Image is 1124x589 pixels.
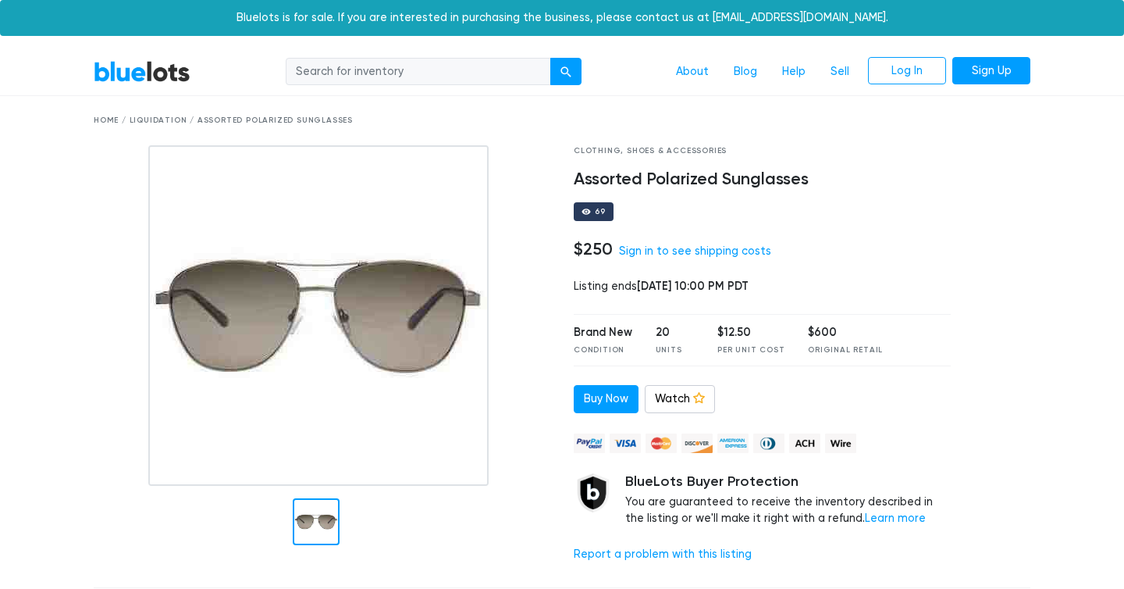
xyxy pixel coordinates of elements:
[952,57,1030,85] a: Sign Up
[717,324,784,341] div: $12.50
[610,434,641,453] img: visa-79caf175f036a155110d1892330093d4c38f53c55c9ec9e2c3a54a56571784bb.png
[574,324,632,341] div: Brand New
[753,434,784,453] img: diners_club-c48f30131b33b1bb0e5d0e2dbd43a8bea4cb12cb2961413e2f4250e06c020426.png
[825,434,856,453] img: wire-908396882fe19aaaffefbd8e17b12f2f29708bd78693273c0e28e3a24408487f.png
[818,57,862,87] a: Sell
[574,239,613,259] h4: $250
[574,278,951,295] div: Listing ends
[94,60,190,83] a: BlueLots
[619,245,771,258] a: Sign in to see shipping costs
[148,145,489,486] img: 416bb107-dcae-42d1-9aae-d58af8b68309-1732307985.jpg
[637,279,749,293] span: [DATE] 10:00 PM PDT
[808,324,883,341] div: $600
[574,473,613,512] img: buyer_protection_shield-3b65640a83011c7d3ede35a8e5a80bfdfaa6a97447f0071c1475b91a4b0b3d01.png
[865,512,926,525] a: Learn more
[574,344,632,356] div: Condition
[574,145,951,157] div: Clothing, Shoes & Accessories
[770,57,818,87] a: Help
[808,344,883,356] div: Original Retail
[681,434,713,453] img: discover-82be18ecfda2d062aad2762c1ca80e2d36a4073d45c9e0ffae68cd515fbd3d32.png
[789,434,820,453] img: ach-b7992fed28a4f97f893c574229be66187b9afb3f1a8d16a4691d3d3140a8ab00.png
[595,208,606,216] div: 69
[656,324,695,341] div: 20
[574,385,638,413] a: Buy Now
[286,58,551,86] input: Search for inventory
[868,57,946,85] a: Log In
[656,344,695,356] div: Units
[625,473,951,491] h5: BlueLots Buyer Protection
[574,434,605,453] img: paypal_credit-80455e56f6e1299e8d57f40c0dcee7b8cd4ae79b9eccbfc37e2480457ba36de9.png
[645,385,715,413] a: Watch
[717,344,784,356] div: Per Unit Cost
[721,57,770,87] a: Blog
[663,57,721,87] a: About
[574,548,752,561] a: Report a problem with this listing
[717,434,749,453] img: american_express-ae2a9f97a040b4b41f6397f7637041a5861d5f99d0716c09922aba4e24c8547d.png
[646,434,677,453] img: mastercard-42073d1d8d11d6635de4c079ffdb20a4f30a903dc55d1612383a1b395dd17f39.png
[94,115,1030,127] div: Home / Liquidation / Assorted Polarized Sunglasses
[625,473,951,527] div: You are guaranteed to receive the inventory described in the listing or we'll make it right with ...
[574,170,951,190] h4: Assorted Polarized Sunglasses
